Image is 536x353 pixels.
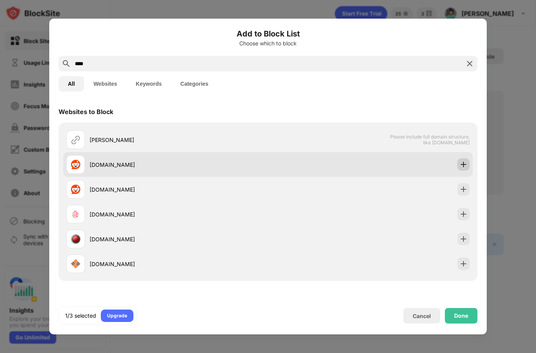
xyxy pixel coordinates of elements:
div: Upgrade [107,312,127,320]
img: favicons [71,209,80,219]
img: favicons [71,234,80,244]
img: search.svg [62,59,71,68]
img: favicons [71,185,80,194]
div: [DOMAIN_NAME] [90,185,268,194]
div: [DOMAIN_NAME] [90,161,268,169]
button: Websites [84,76,126,92]
h6: Add to Block List [59,28,477,40]
button: Keywords [126,76,171,92]
div: [DOMAIN_NAME] [90,235,268,243]
div: [DOMAIN_NAME] [90,260,268,268]
div: Done [454,313,468,319]
div: [DOMAIN_NAME] [90,210,268,218]
div: Cancel [413,313,431,319]
img: favicons [71,160,80,169]
div: [PERSON_NAME] [90,136,268,144]
span: Please include full domain structure, like [DOMAIN_NAME] [390,134,470,145]
img: favicons [71,259,80,268]
div: 1/3 selected [65,312,96,320]
div: Choose which to block [59,40,477,47]
img: url.svg [71,135,80,144]
img: search-close [465,59,474,68]
button: Categories [171,76,218,92]
button: All [59,76,84,92]
div: Websites to Block [59,108,113,116]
